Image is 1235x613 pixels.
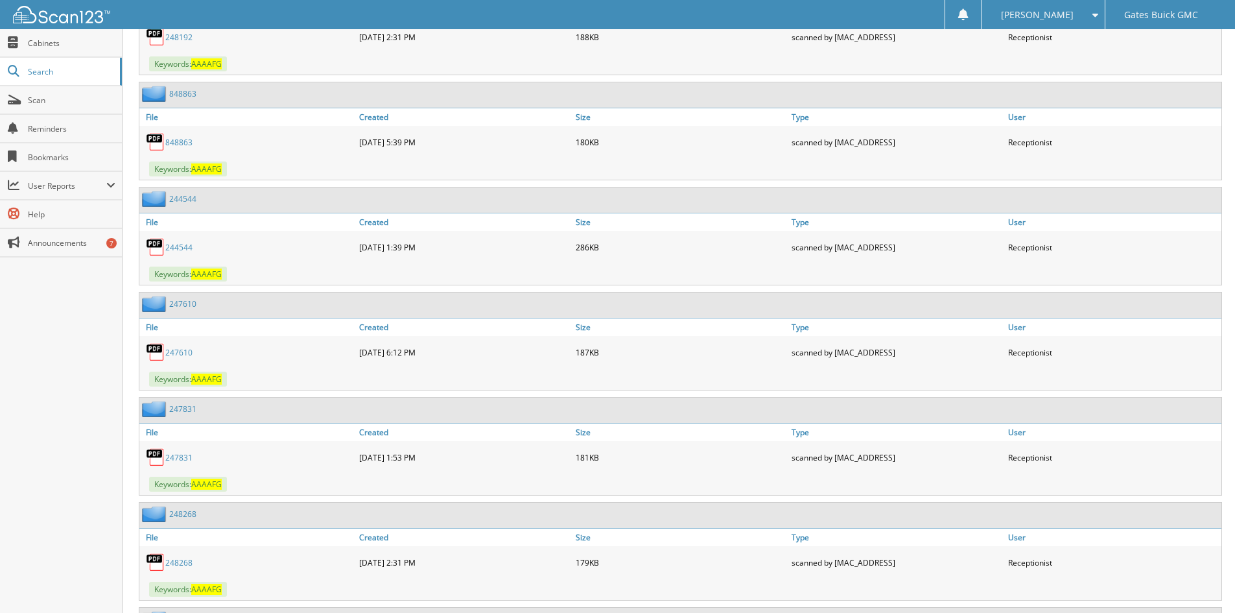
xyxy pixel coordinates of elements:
span: AAAAFG [191,374,222,385]
span: AAAAFG [191,58,222,69]
img: PDF.png [146,237,165,257]
a: User [1005,213,1221,231]
div: Receptionist [1005,339,1221,365]
span: Search [28,66,113,77]
img: folder2.png [142,401,169,417]
span: Keywords: [149,477,227,492]
a: 848863 [169,88,196,99]
div: 7 [106,238,117,248]
span: Scan [28,95,115,106]
a: File [139,529,356,546]
span: User Reports [28,180,106,191]
div: scanned by [MAC_ADDRESS] [788,549,1005,575]
a: Type [788,529,1005,546]
span: Keywords: [149,162,227,176]
a: User [1005,108,1221,126]
a: Type [788,108,1005,126]
a: 247831 [169,403,196,415]
a: Created [356,319,572,336]
img: folder2.png [142,506,169,522]
a: 247831 [165,452,193,463]
span: AAAAFG [191,584,222,595]
div: Receptionist [1005,234,1221,260]
div: [DATE] 1:53 PM [356,444,572,470]
div: Receptionist [1005,24,1221,50]
span: Bookmarks [28,152,115,163]
span: Help [28,209,115,220]
div: [DATE] 2:31 PM [356,549,572,575]
div: Receptionist [1005,549,1221,575]
a: 248268 [169,509,196,520]
a: 848863 [165,137,193,148]
a: Size [572,108,789,126]
a: Size [572,213,789,231]
a: File [139,319,356,336]
span: Keywords: [149,582,227,597]
div: [DATE] 6:12 PM [356,339,572,365]
div: 188KB [572,24,789,50]
a: User [1005,319,1221,336]
img: PDF.png [146,448,165,467]
span: Gates Buick GMC [1124,11,1198,19]
div: Receptionist [1005,444,1221,470]
span: [PERSON_NAME] [1001,11,1074,19]
a: File [139,213,356,231]
span: Reminders [28,123,115,134]
div: [DATE] 1:39 PM [356,234,572,260]
a: 247610 [169,298,196,309]
a: File [139,424,356,441]
a: User [1005,424,1221,441]
span: Keywords: [149,56,227,71]
img: PDF.png [146,132,165,152]
div: 180KB [572,129,789,155]
a: Size [572,319,789,336]
div: scanned by [MAC_ADDRESS] [788,339,1005,365]
div: 286KB [572,234,789,260]
a: Type [788,213,1005,231]
a: User [1005,529,1221,546]
a: Size [572,529,789,546]
img: folder2.png [142,296,169,312]
div: [DATE] 5:39 PM [356,129,572,155]
span: Cabinets [28,38,115,49]
img: folder2.png [142,86,169,102]
a: Type [788,319,1005,336]
span: Announcements [28,237,115,248]
a: Created [356,529,572,546]
a: Type [788,424,1005,441]
div: 187KB [572,339,789,365]
div: 181KB [572,444,789,470]
img: PDF.png [146,343,165,362]
img: PDF.png [146,553,165,572]
div: scanned by [MAC_ADDRESS] [788,129,1005,155]
div: 179KB [572,549,789,575]
a: 248268 [165,557,193,568]
div: scanned by [MAC_ADDRESS] [788,444,1005,470]
div: [DATE] 2:31 PM [356,24,572,50]
div: Receptionist [1005,129,1221,155]
div: scanned by [MAC_ADDRESS] [788,24,1005,50]
a: Created [356,108,572,126]
span: Keywords: [149,372,227,387]
span: AAAAFG [191,269,222,280]
img: PDF.png [146,27,165,47]
span: Keywords: [149,267,227,282]
a: 244544 [169,193,196,204]
a: 247610 [165,347,193,358]
img: folder2.png [142,191,169,207]
a: Created [356,424,572,441]
a: File [139,108,356,126]
span: AAAAFG [191,479,222,490]
a: 248192 [165,32,193,43]
a: Size [572,424,789,441]
img: scan123-logo-white.svg [13,6,110,23]
a: Created [356,213,572,231]
a: 244544 [165,242,193,253]
div: scanned by [MAC_ADDRESS] [788,234,1005,260]
span: AAAAFG [191,163,222,174]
